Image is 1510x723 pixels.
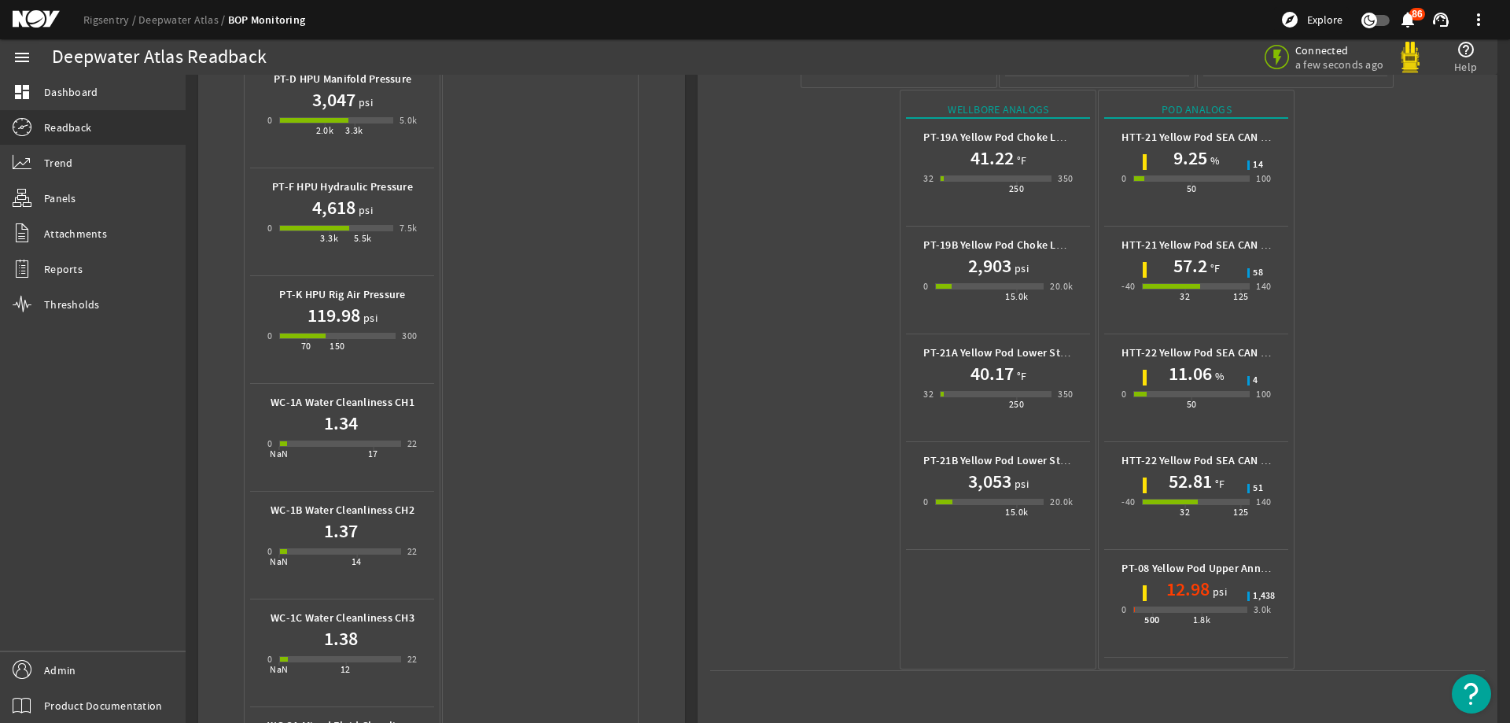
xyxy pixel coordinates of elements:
span: Thresholds [44,297,100,312]
div: 14 [352,554,362,570]
h1: 52.81 [1169,469,1212,494]
h1: 2,903 [968,253,1011,279]
div: 0 [267,544,272,559]
h1: 9.25 [1173,146,1207,171]
b: WC-1A Water Cleanliness CH1 [271,395,414,410]
div: 32 [923,386,934,402]
div: 32 [1180,504,1190,520]
h1: 1.38 [324,626,358,651]
div: 32 [1180,289,1190,304]
div: 3.3k [345,123,363,138]
span: °F [1207,260,1221,276]
a: Deepwater Atlas [138,13,228,27]
span: % [1212,368,1225,384]
div: 125 [1233,504,1248,520]
div: -40 [1121,494,1135,510]
b: PT-19A Yellow Pod Choke LMRP Wellbore Temperature [923,130,1189,145]
div: Wellbore Analogs [906,101,1090,119]
h1: 11.06 [1169,361,1212,386]
h1: 4,618 [312,195,355,220]
span: Trend [44,155,72,171]
span: Admin [44,662,75,678]
b: PT-F HPU Hydraulic Pressure [272,179,413,194]
div: Deepwater Atlas Readback [52,50,267,65]
mat-icon: notifications [1398,10,1417,29]
b: HTT-21 Yellow Pod SEA CAN 1 Humidity [1121,130,1315,145]
b: HTT-22 Yellow Pod SEA CAN 2 Humidity [1121,345,1315,360]
div: 50 [1187,181,1197,197]
div: 20.0k [1050,494,1073,510]
img: Yellowpod.svg [1394,42,1426,73]
span: °F [1212,476,1225,492]
div: 22 [407,544,418,559]
mat-icon: menu [13,48,31,67]
span: Panels [44,190,76,206]
div: 0 [1121,602,1126,618]
div: 0 [923,494,928,510]
div: 20.0k [1050,279,1073,294]
div: 2.0k [316,123,334,138]
div: 5.0k [400,113,418,128]
span: % [1207,153,1220,168]
b: PT-08 Yellow Pod Upper Annular Pressure [1121,561,1325,576]
div: 140 [1256,279,1271,294]
div: 250 [1009,397,1024,412]
mat-icon: help_outline [1457,40,1475,59]
h1: 3,047 [312,87,355,113]
div: 50 [1187,397,1197,412]
div: 3.0k [1254,602,1272,618]
button: 86 [1399,12,1416,28]
div: 0 [267,328,272,344]
span: Readback [44,120,91,135]
mat-icon: explore [1280,10,1299,29]
span: psi [355,94,373,110]
h1: 119.98 [308,303,360,328]
div: NaN [270,554,288,570]
div: 70 [301,338,311,354]
div: 140 [1256,494,1271,510]
div: 125 [1233,289,1248,304]
div: 500 [1144,612,1159,628]
mat-icon: dashboard [13,83,31,101]
b: PT-19B Yellow Pod Choke LMRP Wellbore Pressure [923,238,1169,253]
b: HTT-22 Yellow Pod SEA CAN 2 Temperature [1121,453,1332,468]
span: Product Documentation [44,698,162,714]
b: PT-21A Yellow Pod Lower Stack Wellbore Temperature [923,345,1189,360]
h1: 57.2 [1173,253,1207,279]
h1: 40.17 [970,361,1014,386]
span: psi [360,310,377,326]
span: psi [1011,260,1029,276]
button: Open Resource Center [1452,674,1491,714]
span: 1,438 [1253,592,1275,601]
span: 58 [1253,268,1263,278]
div: 7.5k [400,220,418,236]
div: 250 [1009,181,1024,197]
div: 0 [267,113,272,128]
div: NaN [270,446,288,462]
span: Attachments [44,226,107,242]
span: psi [1011,476,1029,492]
b: HTT-21 Yellow Pod SEA CAN 1 Temperature [1121,238,1332,253]
span: Dashboard [44,84,98,100]
span: psi [1210,584,1227,599]
div: NaN [270,662,288,677]
div: 350 [1058,386,1073,402]
a: Rigsentry [83,13,138,27]
div: 350 [1058,171,1073,186]
div: 100 [1256,171,1271,186]
div: 0 [1121,171,1126,186]
button: Explore [1274,7,1349,32]
h1: 12.98 [1166,577,1210,602]
span: °F [1014,368,1027,384]
span: 14 [1253,160,1263,170]
div: -40 [1121,279,1135,294]
h1: 1.34 [324,411,358,436]
span: °F [1014,153,1027,168]
span: Reports [44,261,83,277]
span: a few seconds ago [1295,57,1383,72]
div: 0 [267,651,272,667]
div: 15.0k [1005,504,1028,520]
div: 17 [368,446,378,462]
div: Pod Analogs [1104,101,1288,119]
div: 0 [1121,386,1126,402]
